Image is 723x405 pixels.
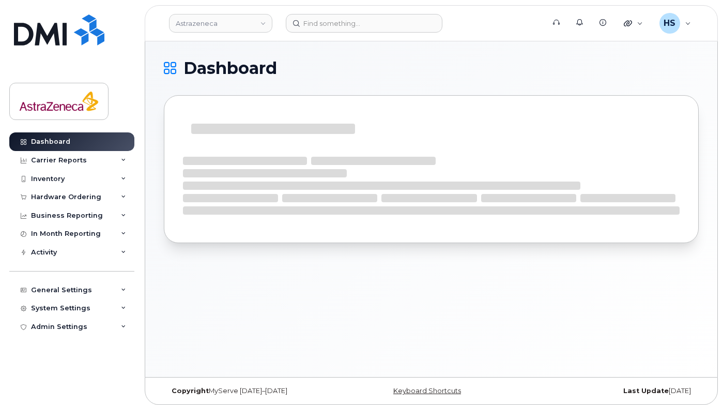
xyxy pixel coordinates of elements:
[623,387,669,395] strong: Last Update
[172,387,209,395] strong: Copyright
[164,387,342,395] div: MyServe [DATE]–[DATE]
[520,387,699,395] div: [DATE]
[393,387,461,395] a: Keyboard Shortcuts
[183,61,277,76] span: Dashboard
